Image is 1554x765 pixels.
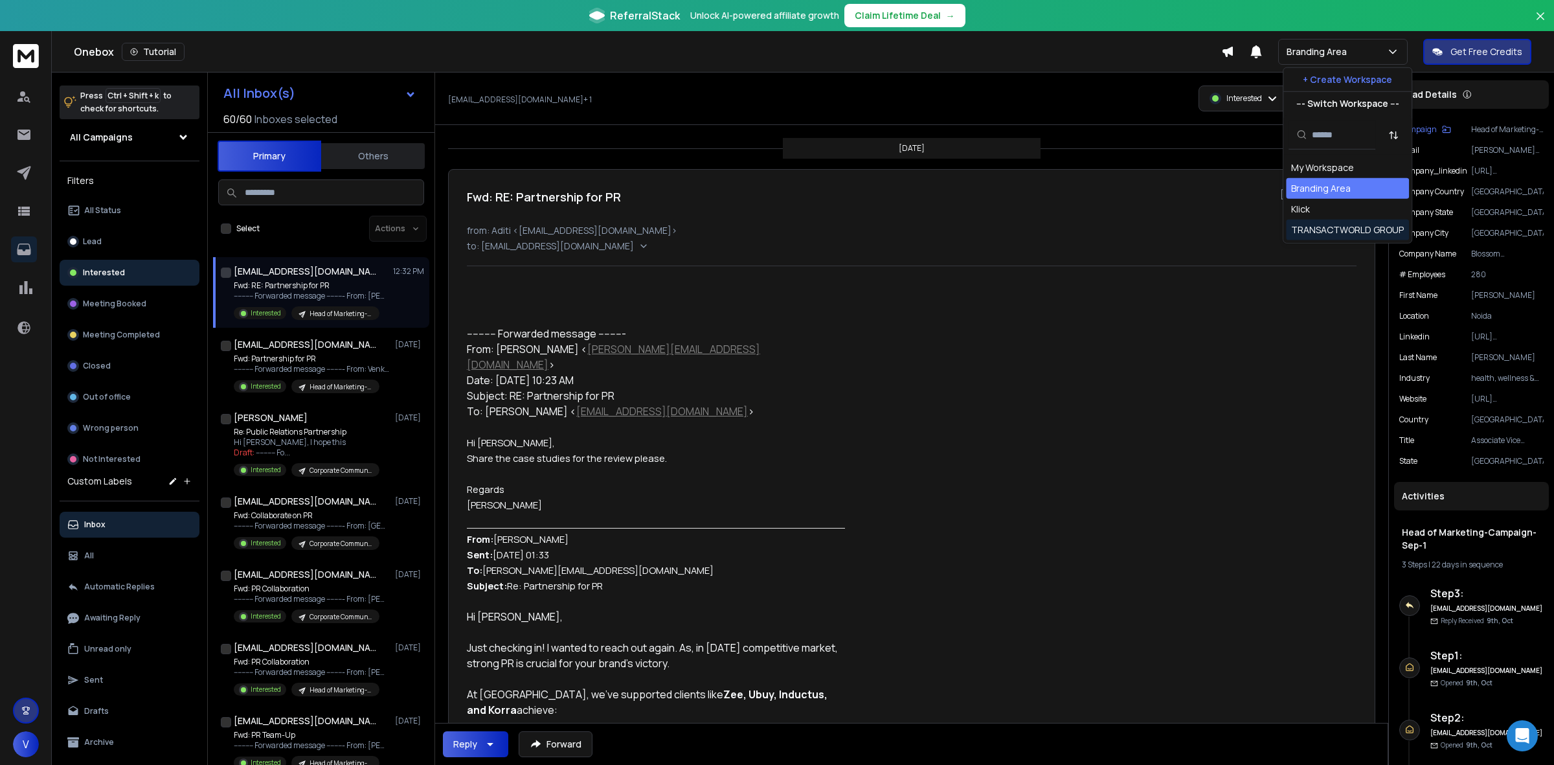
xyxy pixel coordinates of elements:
button: Meeting Completed [60,322,199,348]
p: Fwd: PR Team-Up [234,730,389,740]
p: Awaiting Reply [84,613,141,623]
button: Inbox [60,512,199,538]
p: Drafts [84,706,109,716]
span: Ctrl + Shift + k [106,88,161,103]
p: Unlock AI-powered affiliate growth [690,9,839,22]
p: [URL][DOMAIN_NAME][PERSON_NAME] [1471,332,1544,342]
button: Get Free Credits [1423,39,1531,65]
p: 12:32 PM [393,266,424,277]
button: All Campaigns [60,124,199,150]
p: [GEOGRAPHIC_DATA] [1471,187,1544,197]
button: All [60,543,199,569]
button: Automatic Replies [60,574,199,600]
button: Meeting Booked [60,291,199,317]
p: Company State [1399,207,1453,218]
p: Sent [84,675,103,685]
p: Head of Marketing-Campaign-Sep-1 [1471,124,1544,135]
button: Drafts [60,698,199,724]
p: Press to check for shortcuts. [80,89,172,115]
p: [DATE] [395,339,424,350]
button: Awaiting Reply [60,605,199,631]
span: 22 days in sequence [1432,559,1503,570]
p: Fwd: RE: Partnership for PR [234,280,389,291]
span: → [946,9,955,22]
p: [GEOGRAPHIC_DATA] [1471,415,1544,425]
p: Fwd: Partnership for PR [234,354,389,364]
p: Inbox [84,520,106,530]
p: Head of Marketing-Campaign-Sep-1 [310,309,372,319]
p: [URL][DOMAIN_NAME] [1471,166,1544,176]
strong: Sent: [467,548,493,561]
p: [DATE] [395,716,424,726]
p: Lead Details [1402,88,1457,101]
div: TRANSACTWORLD GROUP [1291,223,1404,236]
p: Not Interested [83,454,141,464]
p: ---------- Forwarded message --------- From: [PERSON_NAME] [234,667,389,678]
span: 9th, Oct [1466,678,1492,687]
p: [GEOGRAPHIC_DATA] [1471,456,1544,466]
p: ---------- Forwarded message --------- From: [PERSON_NAME] [234,291,389,301]
p: ---------- Forwarded message --------- From: Venkatesh [234,364,389,374]
div: At [GEOGRAPHIC_DATA], we’ve supported clients like achieve: [467,687,845,718]
p: Country [1399,415,1428,425]
p: Meeting Booked [83,299,146,309]
p: All Status [84,205,121,216]
button: Close banner [1532,8,1549,39]
button: V [13,731,39,757]
p: Fwd: PR Collaboration [234,584,389,594]
h1: [PERSON_NAME] [234,411,308,424]
h6: Step 3 : [1430,586,1544,601]
p: [DATE] : 12:32 pm [1280,188,1357,201]
p: Corporate Communications-Campaign-Sep-1 [310,612,372,622]
p: Branding Area [1287,45,1352,58]
h1: [EMAIL_ADDRESS][DOMAIN_NAME] +1 [234,338,376,351]
p: health, wellness & fitness [1471,373,1544,383]
div: Branding Area [1291,182,1351,195]
p: Interested [1226,93,1262,104]
span: ReferralStack [610,8,680,23]
span: Hi [PERSON_NAME], [467,436,555,449]
p: location [1399,311,1429,321]
div: Klick [1291,203,1310,216]
h1: Fwd: RE: Partnership for PR [467,188,621,206]
p: Campaign [1399,124,1437,135]
div: Reply [453,738,477,751]
div: Subject: RE: Partnership for PR [467,388,845,404]
strong: Subject: [467,579,507,592]
h1: All Campaigns [70,131,133,144]
p: Interested [251,538,281,548]
button: Forward [519,731,592,757]
button: Sort by Sort A-Z [1380,122,1406,148]
button: Unread only [60,636,199,662]
p: Get Free Credits [1450,45,1522,58]
p: Interested [83,268,125,278]
div: Date: [DATE] 10:23 AM [467,372,845,388]
span: 60 / 60 [223,111,252,127]
p: to: [EMAIL_ADDRESS][DOMAIN_NAME] [467,240,636,253]
p: Closed [83,361,111,371]
div: Onebox [74,43,1221,61]
h6: Step 2 : [1430,710,1544,725]
h1: [EMAIL_ADDRESS][DOMAIN_NAME] +1 [234,568,376,581]
a: [EMAIL_ADDRESS][DOMAIN_NAME] [576,404,748,418]
h1: [EMAIL_ADDRESS][DOMAIN_NAME] +1 [234,495,376,508]
p: + Create Workspace [1303,73,1392,86]
p: Company City [1399,228,1448,238]
p: Meeting Completed [83,330,160,340]
h6: [EMAIL_ADDRESS][DOMAIN_NAME] [1430,666,1544,676]
p: from: Aditi <[EMAIL_ADDRESS][DOMAIN_NAME]> [467,224,1357,237]
p: Company Country [1399,187,1464,197]
button: Primary [218,141,321,172]
h1: [EMAIL_ADDRESS][DOMAIN_NAME] [234,714,376,727]
p: # Employees [1399,269,1445,280]
p: First Name [1399,290,1437,301]
p: Fwd: PR Collaboration [234,657,389,667]
p: Out of office [83,392,131,402]
p: Noida [1471,311,1544,321]
button: + Create Workspace [1283,68,1412,91]
p: [PERSON_NAME][EMAIL_ADDRESS][DOMAIN_NAME] [1471,145,1544,155]
button: Archive [60,729,199,755]
a: [PERSON_NAME][EMAIL_ADDRESS][DOMAIN_NAME] [467,342,760,372]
